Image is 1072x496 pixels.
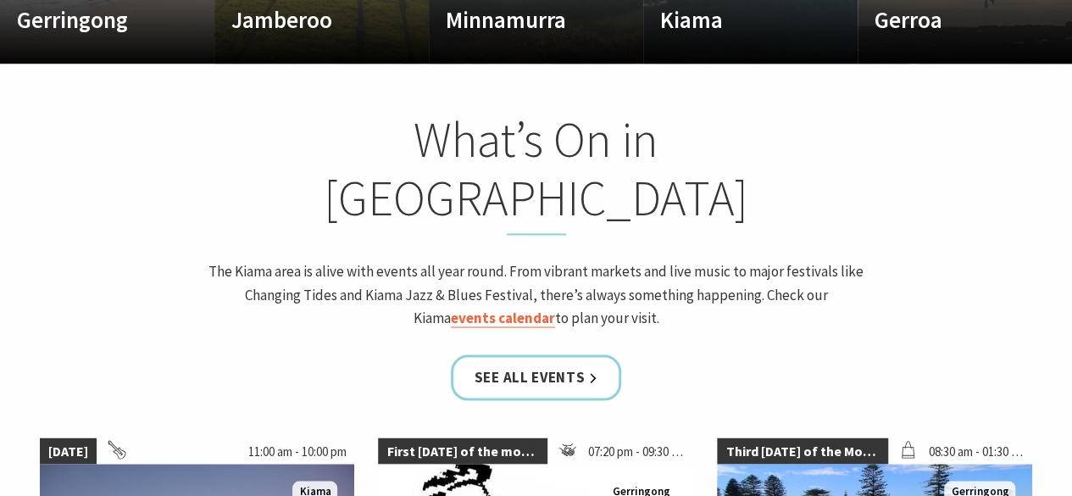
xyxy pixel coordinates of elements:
[17,6,165,33] h4: Gerringong
[40,437,97,465] span: [DATE]
[446,6,594,33] h4: Minnamurra
[204,260,869,330] p: The Kiama area is alive with events all year round. From vibrant markets and live music to major ...
[580,437,694,465] span: 07:20 pm - 09:30 pm
[204,110,869,235] h2: What’s On in [GEOGRAPHIC_DATA]
[378,437,547,465] span: First [DATE] of the month
[660,6,808,33] h4: Kiama
[717,437,887,465] span: Third [DATE] of the Month
[231,6,380,33] h4: Jamberoo
[919,437,1032,465] span: 08:30 am - 01:30 pm
[451,308,555,327] a: events calendar
[875,6,1023,33] h4: Gerroa
[451,354,622,399] a: See all Events
[239,437,354,465] span: 11:00 am - 10:00 pm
